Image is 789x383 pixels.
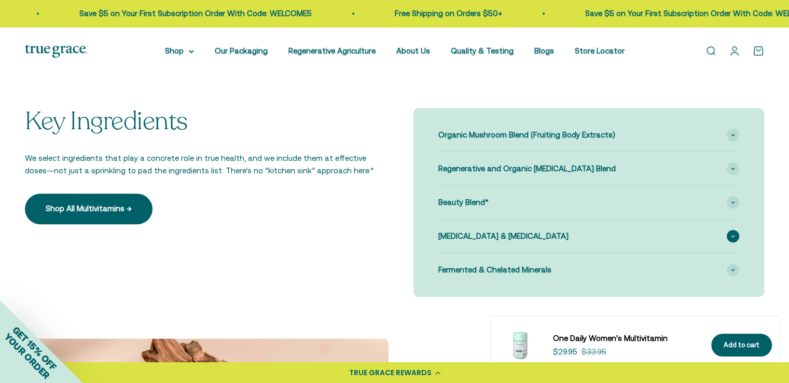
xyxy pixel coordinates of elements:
[76,7,309,20] p: Save $5 on Your First Subscription Order With Code: WELCOME5
[25,152,376,177] p: We select ingredients that play a concrete role in true health, and we include them at effective ...
[2,331,52,381] span: YOUR ORDER
[215,46,268,55] a: Our Packaging
[438,220,740,253] summary: [MEDICAL_DATA] & [MEDICAL_DATA]
[349,367,432,378] div: TRUE GRACE REWARDS
[438,196,489,209] span: Beauty Blend*
[438,162,616,175] span: Regenerative and Organic [MEDICAL_DATA] Blend
[438,129,615,141] span: Organic Mushroom Blend (Fruiting Body Extracts)
[553,346,577,358] sale-price: $29.95
[392,9,499,18] a: Free Shipping on Orders $50+
[553,332,699,345] a: One Daily Women's Multivitamin
[499,324,541,366] img: We select ingredients that play a concrete role in true health, and we include them at effective ...
[438,118,740,152] summary: Organic Mushroom Blend (Fruiting Body Extracts)
[582,346,606,358] compare-at-price: $33.95
[724,340,759,351] div: Add to cart
[288,46,376,55] a: Regenerative Agriculture
[534,46,554,55] a: Blogs
[438,264,551,276] span: Fermented & Chelated Minerals
[438,186,740,219] summary: Beauty Blend*
[575,46,625,55] a: Store Locator
[438,230,569,242] span: [MEDICAL_DATA] & [MEDICAL_DATA]
[396,46,430,55] a: About Us
[25,108,376,135] h2: Key Ingredients
[165,45,194,57] summary: Shop
[25,194,153,224] a: Shop All Multivitamins →
[451,46,514,55] a: Quality & Testing
[438,253,740,286] summary: Fermented & Chelated Minerals
[10,324,59,372] span: GET 15% OFF
[711,334,772,357] button: Add to cart
[438,152,740,185] summary: Regenerative and Organic [MEDICAL_DATA] Blend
